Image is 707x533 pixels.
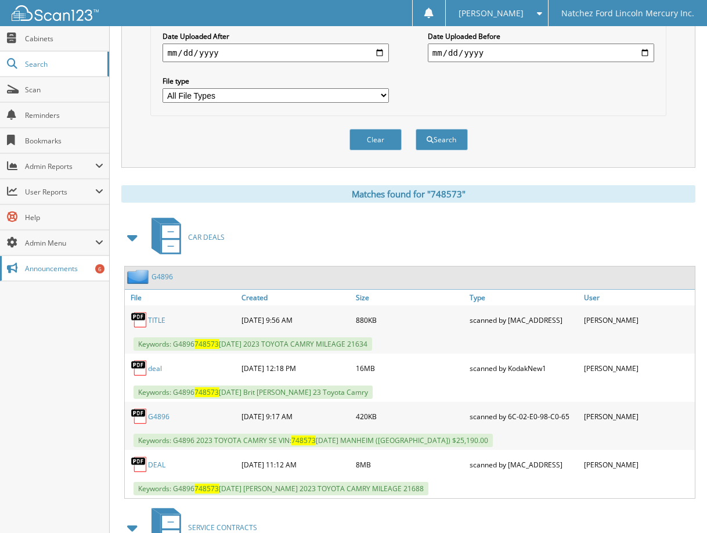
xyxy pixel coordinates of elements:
div: 6 [95,264,104,273]
a: G4896 [148,412,169,422]
img: scan123-logo-white.svg [12,5,99,21]
span: CAR DEALS [188,232,225,242]
span: 748573 [194,484,219,494]
a: Type [467,290,580,305]
span: Scan [25,85,103,95]
div: [PERSON_NAME] [581,308,695,332]
div: scanned by KodakNew1 [467,356,580,380]
div: 8MB [353,453,467,476]
button: Search [416,129,468,150]
span: 748573 [194,339,219,349]
span: 748573 [291,435,316,445]
a: Created [239,290,352,305]
div: [DATE] 12:18 PM [239,356,352,380]
img: PDF.png [131,311,148,329]
span: Admin Reports [25,161,95,171]
a: Size [353,290,467,305]
div: [DATE] 11:12 AM [239,453,352,476]
a: CAR DEALS [145,214,225,260]
div: scanned by [MAC_ADDRESS] [467,453,580,476]
label: File type [163,76,389,86]
span: Keywords: G4896 [DATE] Brit [PERSON_NAME] 23 Toyota Camry [134,386,373,399]
a: G4896 [151,272,173,282]
img: PDF.png [131,456,148,473]
div: [PERSON_NAME] [581,405,695,428]
img: PDF.png [131,408,148,425]
div: [PERSON_NAME] [581,356,695,380]
input: end [428,44,654,62]
a: File [125,290,239,305]
span: Help [25,213,103,222]
span: Keywords: G4896 2023 TOYOTA CAMRY SE VIN: [DATE] MANHEIM ([GEOGRAPHIC_DATA]) $25,190.00 [134,434,493,447]
label: Date Uploaded After [163,31,389,41]
div: [DATE] 9:17 AM [239,405,352,428]
div: 16MB [353,356,467,380]
span: Keywords: G4896 [DATE] [PERSON_NAME] 2023 TOYOTA CAMRY MILEAGE 21688 [134,482,428,495]
div: scanned by 6C-02-E0-98-C0-65 [467,405,580,428]
span: Bookmarks [25,136,103,146]
img: PDF.png [131,359,148,377]
label: Date Uploaded Before [428,31,654,41]
a: User [581,290,695,305]
span: 748573 [194,387,219,397]
span: Reminders [25,110,103,120]
a: deal [148,363,162,373]
span: Natchez Ford Lincoln Mercury Inc. [561,10,694,17]
span: SERVICE CONTRACTS [188,523,257,532]
a: TITLE [148,315,165,325]
span: Admin Menu [25,238,95,248]
div: [DATE] 9:56 AM [239,308,352,332]
input: start [163,44,389,62]
div: 880KB [353,308,467,332]
div: scanned by [MAC_ADDRESS] [467,308,580,332]
div: [PERSON_NAME] [581,453,695,476]
span: [PERSON_NAME] [459,10,524,17]
div: Matches found for "748573" [121,185,695,203]
span: Announcements [25,264,103,273]
span: User Reports [25,187,95,197]
button: Clear [349,129,402,150]
a: DEAL [148,460,165,470]
span: Keywords: G4896 [DATE] 2023 TOYOTA CAMRY MILEAGE 21634 [134,337,372,351]
span: Search [25,59,102,69]
div: 420KB [353,405,467,428]
span: Cabinets [25,34,103,44]
img: folder2.png [127,269,151,284]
